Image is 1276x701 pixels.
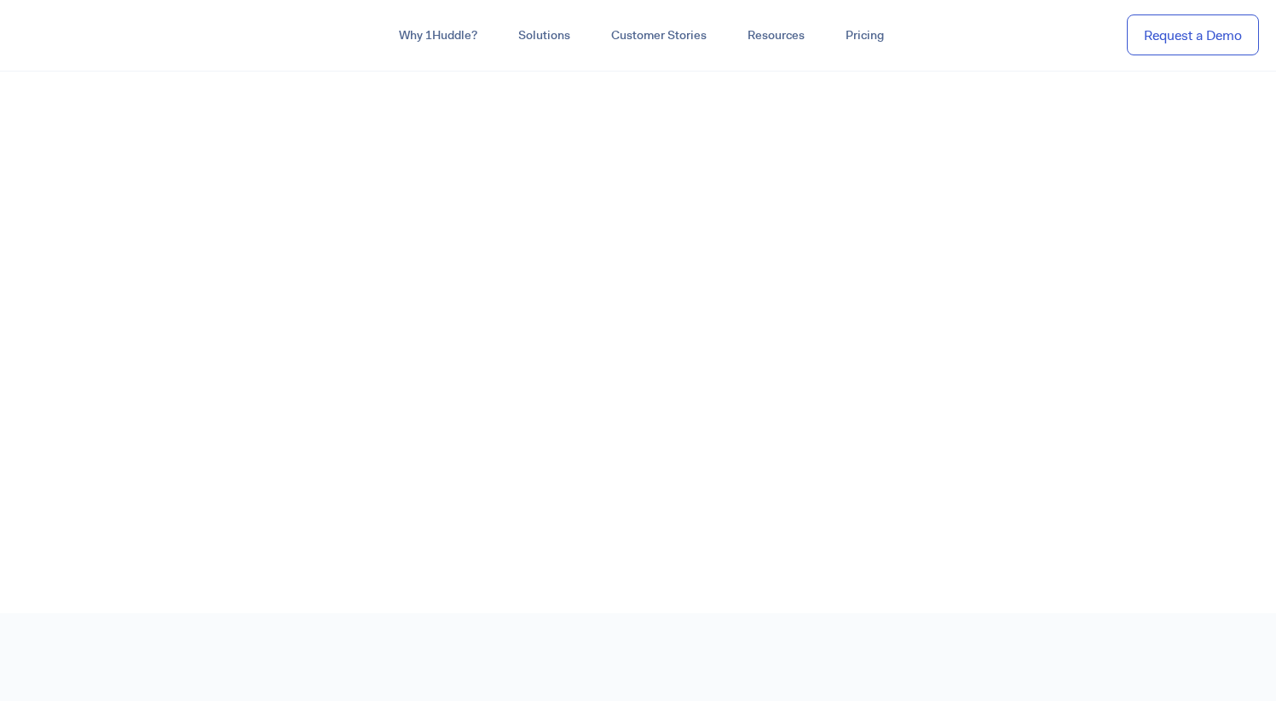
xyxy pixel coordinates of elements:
[1127,14,1259,56] a: Request a Demo
[17,19,139,51] img: ...
[825,20,904,51] a: Pricing
[727,20,825,51] a: Resources
[378,20,498,51] a: Why 1Huddle?
[591,20,727,51] a: Customer Stories
[498,20,591,51] a: Solutions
